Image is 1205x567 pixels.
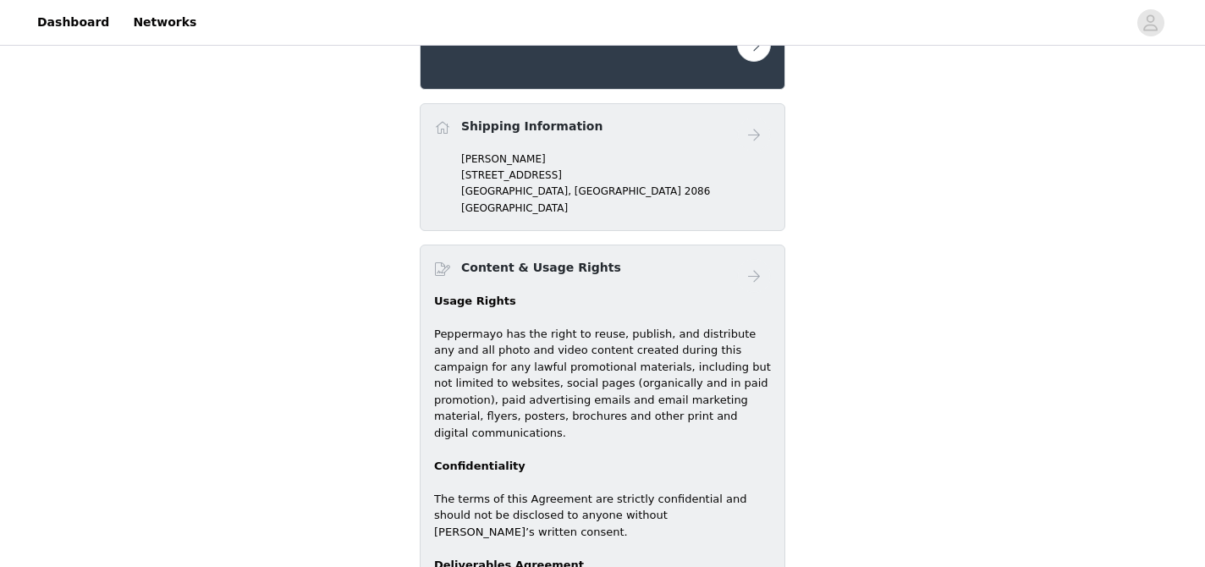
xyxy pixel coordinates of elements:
[420,14,785,90] div: Networks
[27,3,119,41] a: Dashboard
[461,259,621,277] h4: Content & Usage Rights
[461,201,771,216] p: [GEOGRAPHIC_DATA]
[434,295,516,307] strong: Usage Rights
[434,460,525,472] strong: Confidentiality
[461,151,771,167] p: [PERSON_NAME]
[685,185,711,197] span: 2086
[1142,9,1158,36] div: avatar
[461,168,771,183] p: [STREET_ADDRESS]
[575,185,681,197] span: [GEOGRAPHIC_DATA]
[461,118,602,135] h4: Shipping Information
[123,3,206,41] a: Networks
[461,185,571,197] span: [GEOGRAPHIC_DATA],
[434,293,771,541] p: Peppermayo has the right to reuse, publish, and distribute any and all photo and video content cr...
[420,103,785,231] div: Shipping Information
